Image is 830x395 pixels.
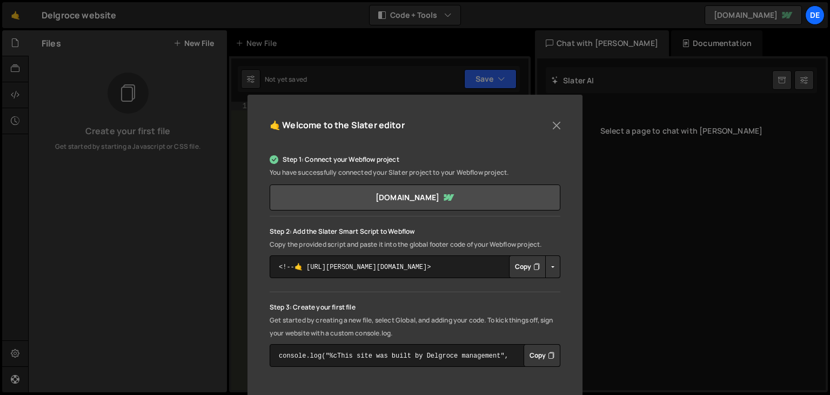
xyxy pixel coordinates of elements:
button: Copy [524,344,560,367]
div: Button group with nested dropdown [524,344,560,367]
a: [DOMAIN_NAME] [270,185,560,210]
div: Button group with nested dropdown [509,255,560,278]
p: Step 3: Create your first file [270,301,560,314]
p: Step 1: Connect your Webflow project [270,153,560,166]
p: Step 2: Add the Slater Smart Script to Webflow [270,225,560,238]
a: De [805,5,825,25]
textarea: console.log("%cThis site was built by Delgroce management", "background:blue;color:#fff;padding: ... [270,344,560,367]
button: Copy [509,255,546,278]
p: Get started by creating a new file, select Global, and adding your code. To kick things off, sign... [270,314,560,340]
button: Close [548,117,565,134]
textarea: <!--🤙 [URL][PERSON_NAME][DOMAIN_NAME]> <script>document.addEventListener("DOMContentLoaded", func... [270,255,560,278]
p: Copy the provided script and paste it into the global footer code of your Webflow project. [270,238,560,251]
p: You have successfully connected your Slater project to your Webflow project. [270,166,560,179]
h5: 🤙 Welcome to the Slater editor [270,117,405,134]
